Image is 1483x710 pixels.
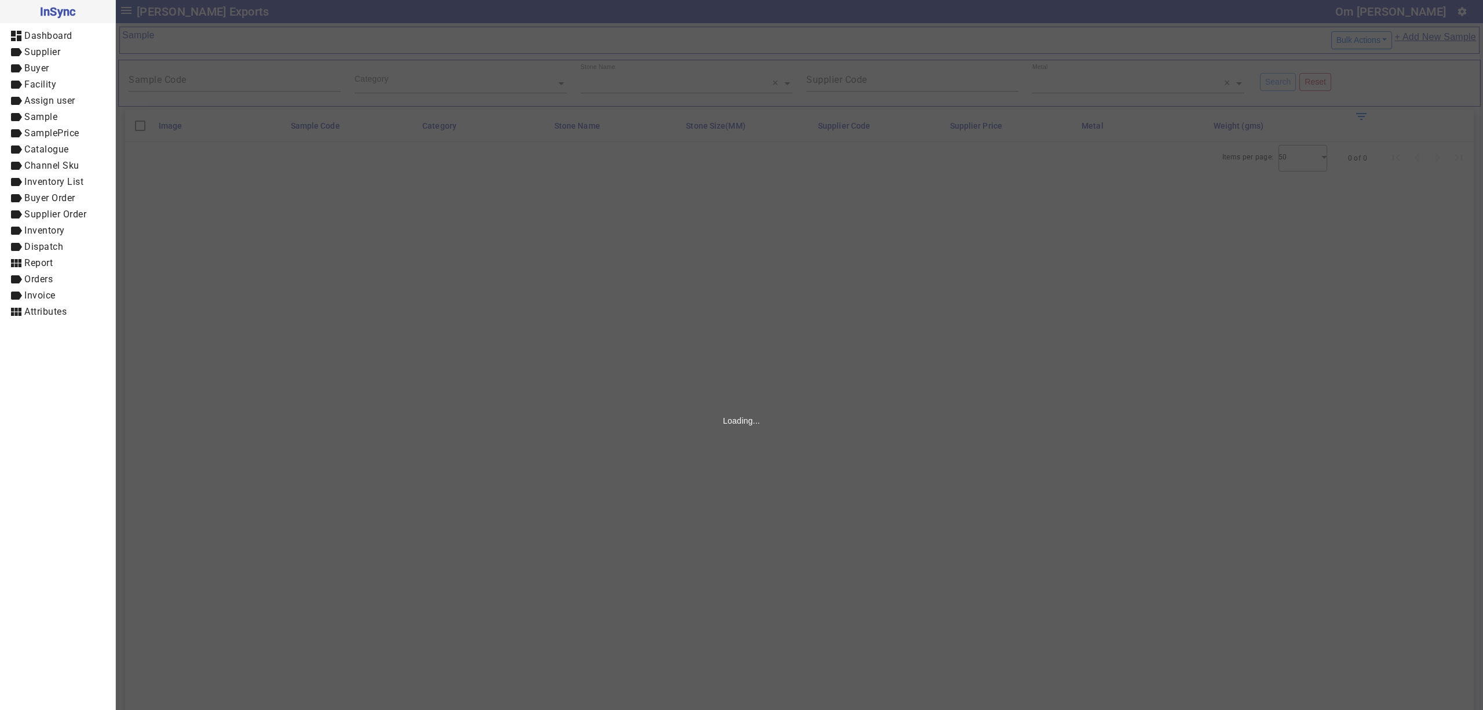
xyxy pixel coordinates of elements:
[24,46,60,57] span: Supplier
[9,61,23,75] mat-icon: label
[9,175,23,189] mat-icon: label
[9,143,23,156] mat-icon: label
[24,290,56,301] span: Invoice
[9,191,23,205] mat-icon: label
[9,272,23,286] mat-icon: label
[9,29,23,43] mat-icon: dashboard
[24,144,69,155] span: Catalogue
[24,128,79,139] span: SamplePrice
[9,256,23,270] mat-icon: view_module
[24,257,53,268] span: Report
[9,78,23,92] mat-icon: label
[24,30,72,41] span: Dashboard
[24,79,56,90] span: Facility
[24,306,67,317] span: Attributes
[9,207,23,221] mat-icon: label
[9,94,23,108] mat-icon: label
[9,240,23,254] mat-icon: label
[9,45,23,59] mat-icon: label
[24,241,63,252] span: Dispatch
[9,305,23,319] mat-icon: view_module
[9,224,23,238] mat-icon: label
[24,176,83,187] span: Inventory List
[24,225,65,236] span: Inventory
[723,415,760,427] p: Loading...
[9,289,23,303] mat-icon: label
[9,2,106,21] span: InSync
[24,95,75,106] span: Assign user
[24,209,86,220] span: Supplier Order
[24,192,75,203] span: Buyer Order
[24,63,49,74] span: Buyer
[9,159,23,173] mat-icon: label
[24,160,79,171] span: Channel Sku
[24,111,57,122] span: Sample
[9,126,23,140] mat-icon: label
[9,110,23,124] mat-icon: label
[24,274,53,285] span: Orders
